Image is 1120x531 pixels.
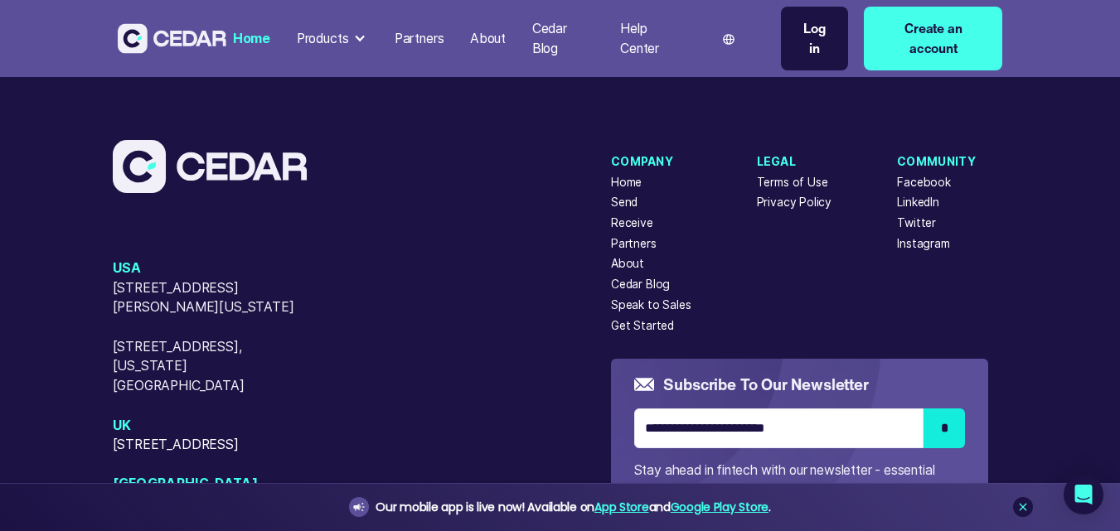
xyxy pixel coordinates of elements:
a: LinkedIn [897,194,939,211]
div: Products [297,29,349,49]
a: About [463,21,512,57]
div: Help Center [620,19,686,58]
a: About [611,255,644,273]
a: Receive [611,215,653,232]
a: Twitter [897,215,936,232]
a: Help Center [613,11,693,66]
div: About [470,29,506,49]
a: Partners [611,235,657,253]
a: Home [611,174,642,191]
div: Cedar Blog [532,19,594,58]
span: [GEOGRAPHIC_DATA] [113,474,318,493]
div: Home [233,29,270,49]
a: Instagram [897,235,949,253]
a: Cedar Blog [526,11,601,66]
div: Our mobile app is live now! Available on and . [376,497,770,518]
span: USA [113,258,318,278]
div: Company [611,153,691,171]
a: Privacy Policy [757,194,832,211]
a: Google Play Store [671,499,768,515]
img: announcement [352,500,366,514]
span: UK [113,416,318,435]
form: Email Form [634,374,966,520]
div: Log in [798,19,832,58]
div: Community [897,153,976,171]
a: Home [226,21,277,57]
a: Speak to Sales [611,297,691,314]
div: Partners [395,29,444,49]
a: Partners [388,21,450,57]
a: Cedar Blog [611,276,670,293]
div: Products [290,22,375,56]
span: [STREET_ADDRESS] [113,435,318,454]
a: App Store [594,499,648,515]
a: Get Started [611,317,674,335]
span: [STREET_ADDRESS], [US_STATE][GEOGRAPHIC_DATA] [113,337,318,396]
a: Create an account [864,7,1002,70]
a: Terms of Use [757,174,828,191]
span: [STREET_ADDRESS][PERSON_NAME][US_STATE] [113,278,318,317]
a: Facebook [897,174,951,191]
p: Stay ahead in fintech with our newsletter - essential updates for your business's finance journey... [634,461,966,519]
div: Open Intercom Messenger [1064,475,1103,514]
a: Log in [781,7,849,70]
h5: Subscribe to our newsletter [663,374,868,396]
a: Send [611,194,638,211]
img: world icon [723,34,735,46]
div: Legal [757,153,832,171]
